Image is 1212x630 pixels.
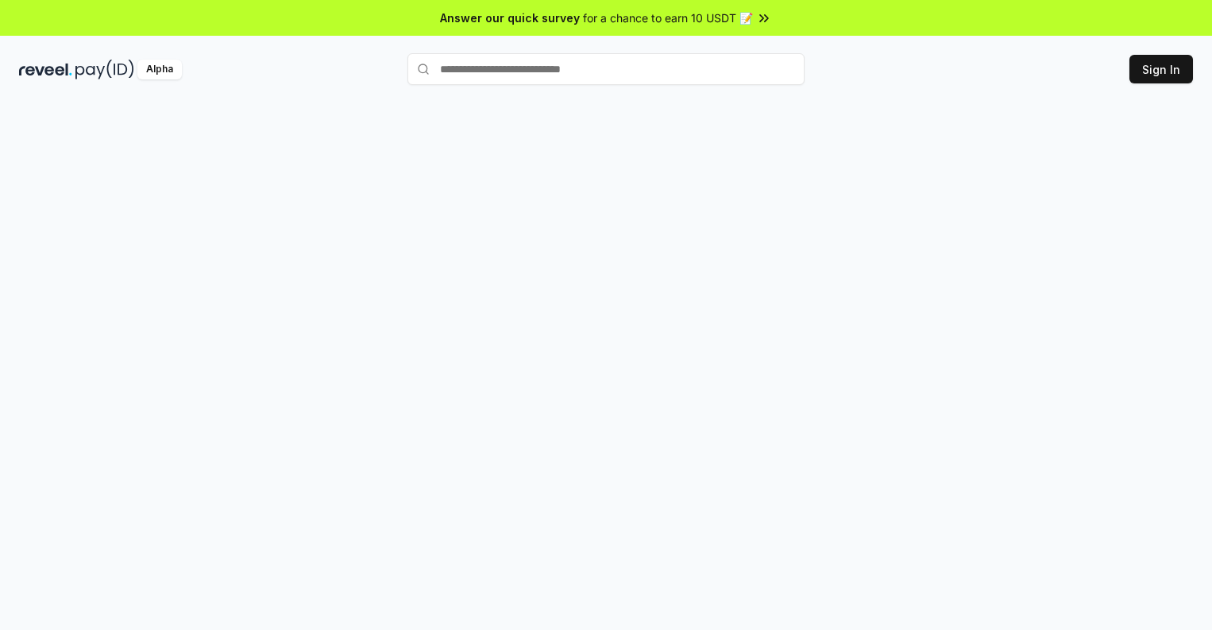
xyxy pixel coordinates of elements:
[583,10,753,26] span: for a chance to earn 10 USDT 📝
[75,60,134,79] img: pay_id
[1129,55,1193,83] button: Sign In
[19,60,72,79] img: reveel_dark
[137,60,182,79] div: Alpha
[440,10,580,26] span: Answer our quick survey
